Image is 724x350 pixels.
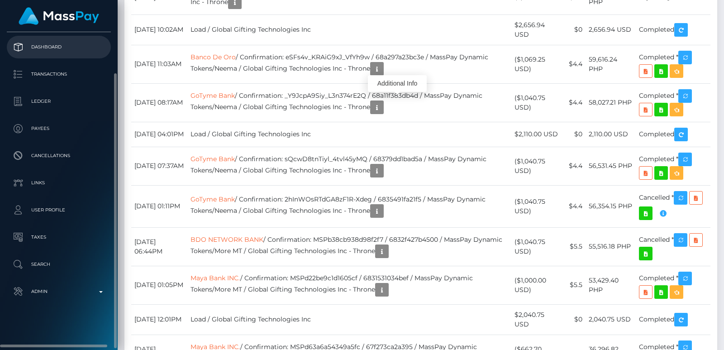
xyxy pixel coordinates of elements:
td: ($1,040.75 USD) [511,185,562,227]
a: BDO NETWORK BANK [191,235,263,244]
td: / Confirmation: MSPd22be9c1d1605cf / 6831531034bef / MassPay Dynamic Tokens/More MT / Global Gift... [187,266,512,304]
td: Completed * [636,147,710,185]
a: Transactions [7,63,111,86]
p: Transactions [10,67,107,81]
td: $4.4 [562,45,586,83]
td: Completed * [636,266,710,304]
td: $0 [562,122,586,147]
td: 53,429.40 PHP [586,266,636,304]
a: Maya Bank INC. [191,274,240,282]
div: Additional Info [368,75,427,92]
td: ($1,040.75 USD) [511,83,562,122]
a: GoTyme Bank [191,195,235,203]
td: Cancelled * [636,185,710,227]
p: Cancellations [10,149,107,163]
td: / Confirmation: _Y9JcpA9Siy_L3n374rE2Q / 68a11f383db4d / MassPay Dynamic Tokens/Neema / Global Gi... [187,83,512,122]
a: Ledger [7,90,111,113]
td: ($1,040.75 USD) [511,147,562,185]
td: / Confirmation: sQcwD8tnTiyl_4tvl45yMQ / 68379dd1bad5a / MassPay Dynamic Tokens/Neema / Global Gi... [187,147,512,185]
td: ($1,000.00 USD) [511,266,562,304]
a: GoTyme Bank [191,155,235,163]
td: Load / Global Gifting Technologies Inc [187,14,512,45]
td: [DATE] 04:01PM [131,122,187,147]
td: 2,656.94 USD [586,14,636,45]
a: Dashboard [7,36,111,58]
td: Completed * [636,45,710,83]
p: Admin [10,285,107,298]
td: / Confirmation: eSFs4v_KRAiG9xJ_VfYh9w / 68a297a23bc3e / MassPay Dynamic Tokens/Neema / Global Gi... [187,45,512,83]
a: Admin [7,280,111,303]
td: [DATE] 07:37AM [131,147,187,185]
td: Completed * [636,83,710,122]
td: [DATE] 06:44PM [131,227,187,266]
td: $4.4 [562,185,586,227]
td: Load / Global Gifting Technologies Inc [187,122,512,147]
td: Load / Global Gifting Technologies Inc [187,304,512,335]
td: [DATE] 01:05PM [131,266,187,304]
td: 56,354.15 PHP [586,185,636,227]
td: Completed [636,14,710,45]
img: MassPay Logo [19,7,99,25]
td: / Confirmation: MSPb38cb938d98f2f7 / 6832f427b4500 / MassPay Dynamic Tokens/More MT / Global Gift... [187,227,512,266]
td: $0 [562,304,586,335]
td: ($1,040.75 USD) [511,227,562,266]
td: Completed [636,304,710,335]
td: 55,516.18 PHP [586,227,636,266]
td: $2,656.94 USD [511,14,562,45]
a: Payees [7,117,111,140]
a: Links [7,172,111,194]
td: Cancelled * [636,227,710,266]
p: User Profile [10,203,107,217]
td: ($1,069.25 USD) [511,45,562,83]
p: Dashboard [10,40,107,54]
td: 56,531.45 PHP [586,147,636,185]
td: 2,040.75 USD [586,304,636,335]
td: $4.4 [562,147,586,185]
a: GoTyme Bank [191,91,235,100]
p: Links [10,176,107,190]
td: $5.5 [562,266,586,304]
td: [DATE] 11:03AM [131,45,187,83]
td: 2,110.00 USD [586,122,636,147]
td: / Confirmation: 2hInWOsRTdGA8zF1R-Xdeg / 6835491fa21f5 / MassPay Dynamic Tokens/Neema / Global Gi... [187,185,512,227]
a: Search [7,253,111,276]
td: [DATE] 01:11PM [131,185,187,227]
p: Search [10,258,107,271]
p: Ledger [10,95,107,108]
td: $2,110.00 USD [511,122,562,147]
a: Taxes [7,226,111,249]
td: 58,027.21 PHP [586,83,636,122]
td: Completed [636,122,710,147]
td: [DATE] 10:02AM [131,14,187,45]
td: [DATE] 08:17AM [131,83,187,122]
td: $4.4 [562,83,586,122]
a: User Profile [7,199,111,221]
td: 59,616.24 PHP [586,45,636,83]
a: Cancellations [7,144,111,167]
td: $2,040.75 USD [511,304,562,335]
p: Payees [10,122,107,135]
td: $5.5 [562,227,586,266]
a: Banco De Oro [191,53,236,61]
td: $0 [562,14,586,45]
td: [DATE] 12:01PM [131,304,187,335]
p: Taxes [10,230,107,244]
